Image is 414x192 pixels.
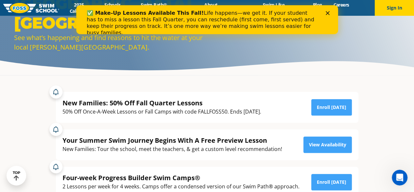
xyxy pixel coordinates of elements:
[249,6,256,10] div: Close
[240,2,307,14] a: Swim Like [PERSON_NAME]
[392,170,407,185] iframe: Intercom live chat
[63,145,282,154] div: New Families: Tour the school, meet the teachers, & get a custom level recommendation!
[14,33,204,52] div: See what’s happening and find reasons to hit the water at your local [PERSON_NAME][GEOGRAPHIC_DATA].
[63,173,299,182] div: Four-week Progress Builder Swim Camps®
[10,5,241,31] div: Life happens—we get it. If your student has to miss a lesson this Fall Quarter, you can reschedul...
[303,137,352,153] a: View Availability
[182,2,240,14] a: About [PERSON_NAME]
[63,98,261,107] div: New Families: 50% Off Fall Quarter Lessons
[311,174,352,190] a: Enroll [DATE]
[99,2,126,8] a: Schools
[76,5,338,34] iframe: Intercom live chat banner
[328,2,355,8] a: Careers
[307,2,328,8] a: Blog
[10,5,128,11] b: ✅ Make-Up Lessons Available This Fall!
[63,136,282,145] div: Your Summer Swim Journey Begins With A Free Preview Lesson
[311,99,352,116] a: Enroll [DATE]
[13,171,20,181] div: TOP
[3,3,59,13] img: FOSS Swim School Logo
[63,107,261,116] div: 50% Off Once-A-Week Lessons or Fall Camps with code FALLFOSS50. Ends [DATE].
[63,182,299,191] div: 2 Lessons per week for 4 weeks. Camps offer a condensed version of our Swim Path® approach.
[59,2,99,14] a: 2025 Calendar
[126,2,182,14] a: Swim Path® Program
